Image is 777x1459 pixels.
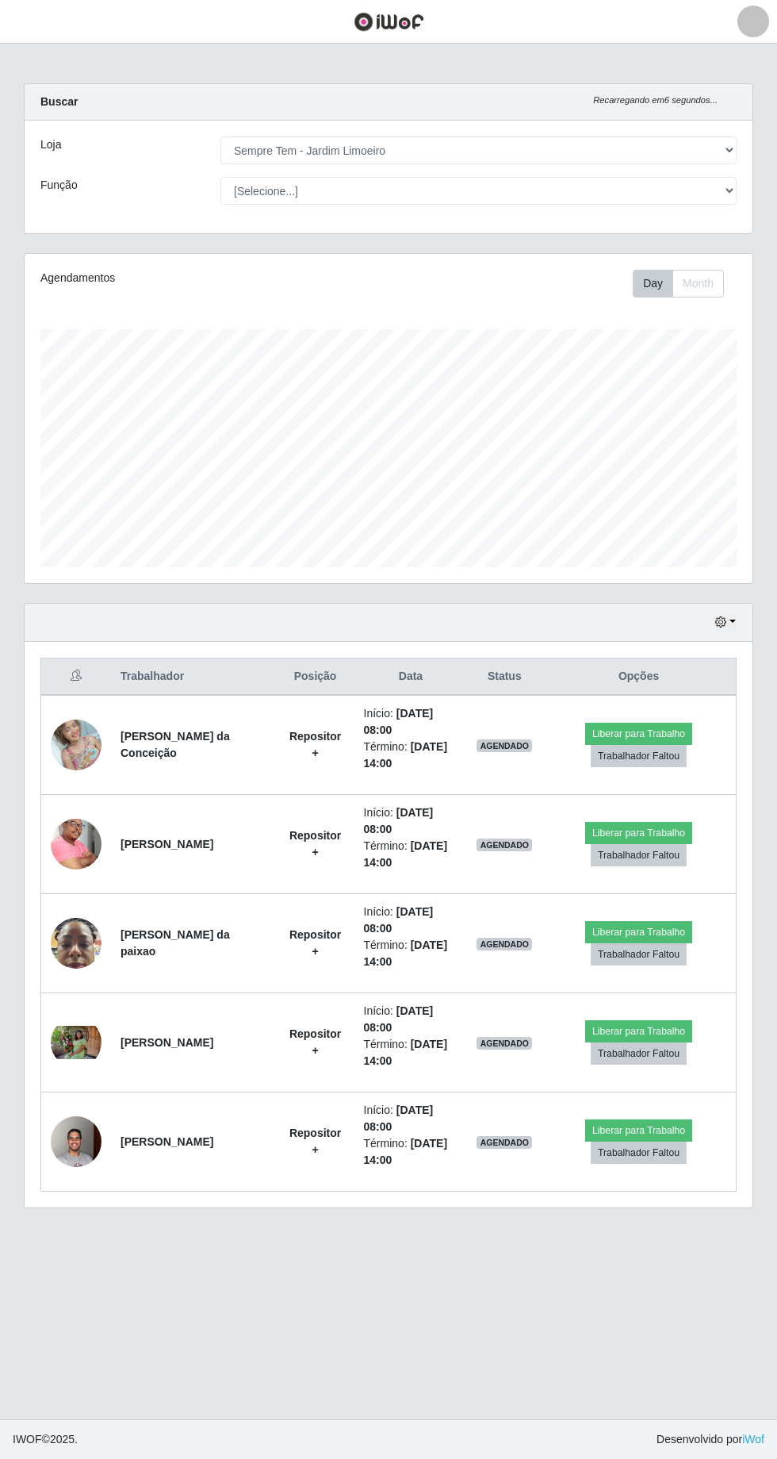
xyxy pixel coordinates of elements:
[354,658,468,696] th: Data
[121,928,230,958] strong: [PERSON_NAME] da paixao
[13,1433,42,1446] span: IWOF
[364,1135,458,1169] li: Término:
[51,909,101,977] img: 1752580683628.jpeg
[121,838,213,850] strong: [PERSON_NAME]
[354,12,424,32] img: CoreUI Logo
[656,1431,764,1448] span: Desenvolvido por
[51,1108,101,1175] img: 1755463879976.jpeg
[364,804,458,838] li: Início:
[364,1004,434,1034] time: [DATE] 08:00
[51,711,101,778] img: 1744720171355.jpeg
[121,1135,213,1148] strong: [PERSON_NAME]
[633,270,673,298] button: Day
[593,95,718,105] i: Recarregando em 6 segundos...
[364,904,458,937] li: Início:
[633,270,737,298] div: Toolbar with button groups
[633,270,724,298] div: First group
[51,806,101,882] img: 1752179199159.jpeg
[111,658,277,696] th: Trabalhador
[40,136,61,153] label: Loja
[364,838,458,871] li: Término:
[477,839,532,851] span: AGENDADO
[591,745,687,767] button: Trabalhador Faltou
[364,705,458,739] li: Início:
[585,1119,692,1142] button: Liberar para Trabalho
[585,921,692,943] button: Liberar para Trabalho
[364,1102,458,1135] li: Início:
[672,270,724,298] button: Month
[364,806,434,835] time: [DATE] 08:00
[591,1142,687,1164] button: Trabalhador Faltou
[585,822,692,844] button: Liberar para Trabalho
[364,905,434,935] time: [DATE] 08:00
[585,1020,692,1042] button: Liberar para Trabalho
[477,938,532,950] span: AGENDADO
[364,937,458,970] li: Término:
[477,739,532,752] span: AGENDADO
[289,730,341,759] strong: Repositor +
[289,1127,341,1156] strong: Repositor +
[51,1026,101,1060] img: 1752894382352.jpeg
[40,177,78,194] label: Função
[585,723,692,745] button: Liberar para Trabalho
[364,707,434,736] time: [DATE] 08:00
[289,1027,341,1057] strong: Repositor +
[289,829,341,858] strong: Repositor +
[364,1003,458,1036] li: Início:
[121,730,230,759] strong: [PERSON_NAME] da Conceição
[742,1433,764,1446] a: iWof
[477,1136,532,1149] span: AGENDADO
[40,270,316,286] div: Agendamentos
[591,1042,687,1065] button: Trabalhador Faltou
[277,658,354,696] th: Posição
[467,658,542,696] th: Status
[13,1431,78,1448] span: © 2025 .
[591,943,687,966] button: Trabalhador Faltou
[542,658,736,696] th: Opções
[364,1104,434,1133] time: [DATE] 08:00
[477,1037,532,1050] span: AGENDADO
[121,1036,213,1049] strong: [PERSON_NAME]
[40,95,78,108] strong: Buscar
[591,844,687,866] button: Trabalhador Faltou
[364,739,458,772] li: Término:
[364,1036,458,1069] li: Término:
[289,928,341,958] strong: Repositor +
